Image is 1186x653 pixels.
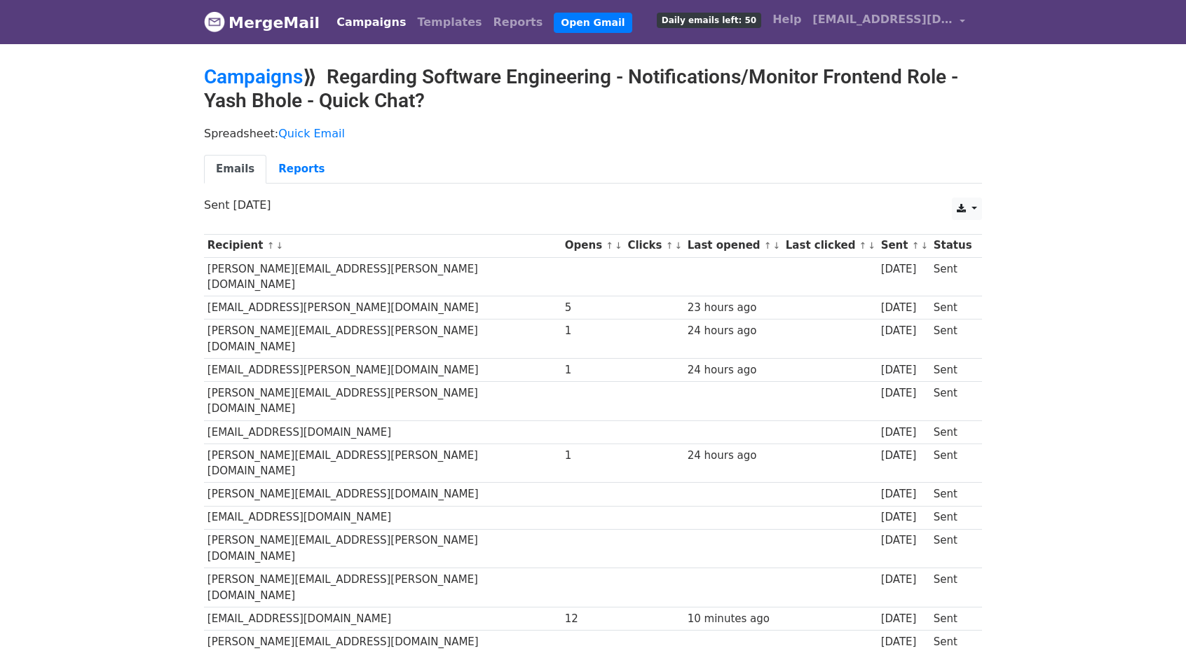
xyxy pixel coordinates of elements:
[881,532,927,549] div: [DATE]
[674,240,682,251] a: ↓
[881,261,927,277] div: [DATE]
[930,234,975,257] th: Status
[204,234,561,257] th: Recipient
[930,359,975,382] td: Sent
[204,126,982,141] p: Spreadsheet:
[881,425,927,441] div: [DATE]
[930,444,975,483] td: Sent
[204,319,561,359] td: [PERSON_NAME][EMAIL_ADDRESS][PERSON_NAME][DOMAIN_NAME]
[764,240,772,251] a: ↑
[204,65,303,88] a: Campaigns
[912,240,920,251] a: ↑
[657,13,761,28] span: Daily emails left: 50
[204,296,561,319] td: [EMAIL_ADDRESS][PERSON_NAME][DOMAIN_NAME]
[782,234,878,257] th: Last clicked
[565,448,621,464] div: 1
[204,420,561,444] td: [EMAIL_ADDRESS][DOMAIN_NAME]
[930,483,975,506] td: Sent
[930,506,975,529] td: Sent
[666,240,674,251] a: ↑
[204,607,561,630] td: [EMAIL_ADDRESS][DOMAIN_NAME]
[204,155,266,184] a: Emails
[881,634,927,650] div: [DATE]
[930,529,975,568] td: Sent
[688,448,779,464] div: 24 hours ago
[331,8,411,36] a: Campaigns
[688,362,779,378] div: 24 hours ago
[859,240,867,251] a: ↑
[773,240,781,251] a: ↓
[561,234,625,257] th: Opens
[881,385,927,401] div: [DATE]
[920,240,928,251] a: ↓
[930,568,975,607] td: Sent
[615,240,622,251] a: ↓
[204,483,561,506] td: [PERSON_NAME][EMAIL_ADDRESS][DOMAIN_NAME]
[204,11,225,32] img: MergeMail logo
[411,8,487,36] a: Templates
[807,6,971,39] a: [EMAIL_ADDRESS][DOMAIN_NAME]
[565,362,621,378] div: 1
[812,11,953,28] span: [EMAIL_ADDRESS][DOMAIN_NAME]
[204,529,561,568] td: [PERSON_NAME][EMAIL_ADDRESS][PERSON_NAME][DOMAIN_NAME]
[488,8,549,36] a: Reports
[930,630,975,653] td: Sent
[204,444,561,483] td: [PERSON_NAME][EMAIL_ADDRESS][PERSON_NAME][DOMAIN_NAME]
[688,300,779,316] div: 23 hours ago
[204,630,561,653] td: [PERSON_NAME][EMAIL_ADDRESS][DOMAIN_NAME]
[878,234,930,257] th: Sent
[267,240,275,251] a: ↑
[204,198,982,212] p: Sent [DATE]
[930,296,975,319] td: Sent
[881,486,927,502] div: [DATE]
[881,611,927,627] div: [DATE]
[651,6,767,34] a: Daily emails left: 50
[266,155,336,184] a: Reports
[688,323,779,339] div: 24 hours ago
[684,234,782,257] th: Last opened
[554,13,632,33] a: Open Gmail
[930,257,975,296] td: Sent
[204,65,982,112] h2: ⟫ Regarding Software Engineering - Notifications/Monitor Frontend Role - Yash Bhole - Quick Chat?
[930,319,975,359] td: Sent
[204,359,561,382] td: [EMAIL_ADDRESS][PERSON_NAME][DOMAIN_NAME]
[881,509,927,525] div: [DATE]
[881,323,927,339] div: [DATE]
[565,323,621,339] div: 1
[881,300,927,316] div: [DATE]
[204,382,561,421] td: [PERSON_NAME][EMAIL_ADDRESS][PERSON_NAME][DOMAIN_NAME]
[688,611,779,627] div: 10 minutes ago
[881,572,927,588] div: [DATE]
[204,8,320,37] a: MergeMail
[204,568,561,607] td: [PERSON_NAME][EMAIL_ADDRESS][PERSON_NAME][DOMAIN_NAME]
[930,420,975,444] td: Sent
[204,257,561,296] td: [PERSON_NAME][EMAIL_ADDRESS][PERSON_NAME][DOMAIN_NAME]
[278,127,345,140] a: Quick Email
[881,362,927,378] div: [DATE]
[204,506,561,529] td: [EMAIL_ADDRESS][DOMAIN_NAME]
[868,240,875,251] a: ↓
[881,448,927,464] div: [DATE]
[565,611,621,627] div: 12
[565,300,621,316] div: 5
[930,382,975,421] td: Sent
[930,607,975,630] td: Sent
[767,6,807,34] a: Help
[625,234,684,257] th: Clicks
[606,240,613,251] a: ↑
[275,240,283,251] a: ↓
